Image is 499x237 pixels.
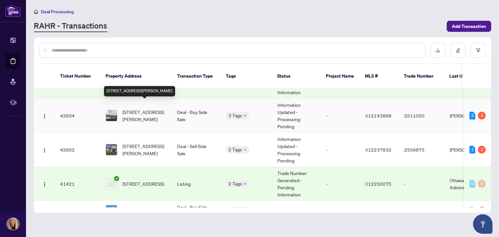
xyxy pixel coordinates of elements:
th: Trade Number [399,64,444,89]
button: Add Transaction [447,21,491,32]
td: - [321,99,360,133]
span: X12143898 [365,113,391,118]
span: home [34,9,38,14]
td: 41421 [55,167,100,201]
img: thumbnail-img [106,205,117,216]
span: edit [456,48,460,53]
td: [PERSON_NAME] [444,133,493,167]
span: download [436,48,440,53]
img: logo [5,5,21,17]
button: Logo [39,206,50,216]
span: down [243,182,247,185]
td: [PERSON_NAME] [444,99,493,133]
span: Deal Processing [41,9,74,15]
th: Ticket Number [55,64,100,89]
th: Status [272,64,321,89]
td: 39054 [55,201,100,221]
span: X12250075 [365,181,391,187]
td: Deal - Sell Side Sale [172,133,221,167]
div: 5 [478,112,486,119]
span: down [243,148,247,151]
td: - [321,201,360,221]
td: Deal - Buy Side Sale [172,99,221,133]
div: 0 [469,207,475,215]
td: 42602 [55,133,100,167]
button: Open asap [473,214,493,234]
td: - [321,133,360,167]
span: [STREET_ADDRESS] [122,207,164,214]
td: 2509875 [399,133,444,167]
td: - [399,167,444,201]
img: thumbnail-img [106,144,117,155]
div: 3 [478,207,486,215]
span: filter [476,48,480,53]
span: check-circle [114,176,119,181]
span: X12237832 [365,147,391,153]
th: Property Address [100,64,172,89]
img: Profile Icon [7,218,19,230]
th: MLS # [360,64,399,89]
span: [STREET_ADDRESS][PERSON_NAME] [122,108,167,123]
span: [STREET_ADDRESS] [122,180,164,187]
div: 2 [469,112,475,119]
td: Trade Number Generated - Pending Information [272,167,321,201]
img: Logo [42,148,47,153]
div: 2 [469,146,475,154]
th: Transaction Type [172,64,221,89]
button: filter [471,43,486,58]
button: Logo [39,110,50,121]
td: 2511050 [399,99,444,133]
td: Ottawa Administrator [444,167,493,201]
td: 42604 [55,99,100,133]
img: Logo [42,182,47,187]
img: thumbnail-img [106,178,117,189]
div: 0 [469,180,475,188]
div: 2 [478,146,486,154]
button: download [430,43,445,58]
img: Logo [42,114,47,119]
img: thumbnail-img [106,110,117,121]
td: [PERSON_NAME] [444,201,493,221]
span: 2 Tags [228,146,242,153]
div: 0 [478,180,486,188]
td: Information Updated - Processing Pending [272,99,321,133]
a: RAHR - Transactions [34,20,107,32]
span: 4 Tags [228,207,242,214]
div: [STREET_ADDRESS][PERSON_NAME] [104,86,175,96]
span: down [243,114,247,117]
span: 2 Tags [228,180,242,187]
button: edit [451,43,466,58]
span: Add Transaction [452,21,486,31]
span: 3 Tags [228,112,242,119]
span: [STREET_ADDRESS][PERSON_NAME] [122,143,167,157]
td: Deal - Buy Side Sale [172,201,221,221]
td: Information Updated - Processing Pending [272,133,321,167]
button: Logo [39,144,50,155]
th: Tags [221,64,272,89]
th: Last Updated By [444,64,493,89]
td: 2508174 [399,201,444,221]
th: Project Name [321,64,360,89]
td: - [321,167,360,201]
button: Logo [39,179,50,189]
td: Listing [172,167,221,201]
td: - [272,201,321,221]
